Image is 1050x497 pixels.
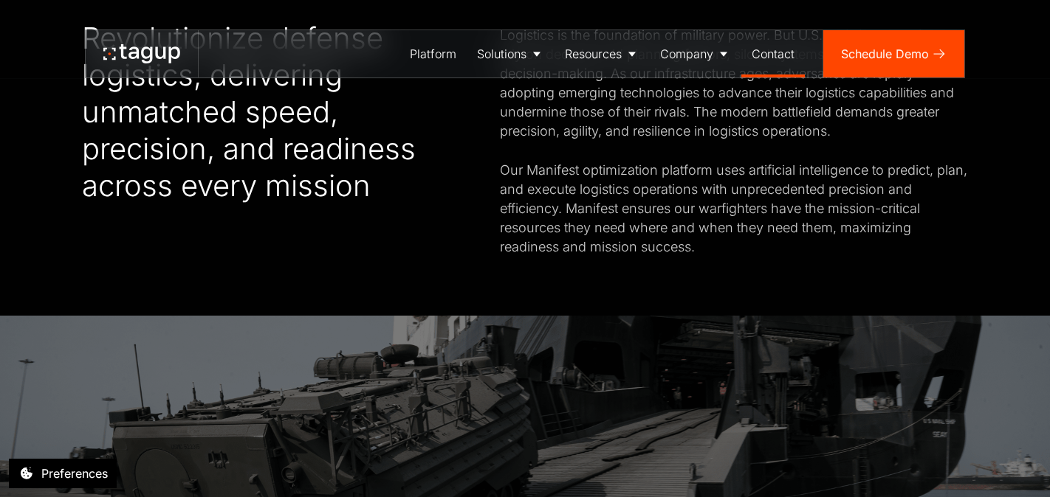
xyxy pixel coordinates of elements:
[410,45,456,63] div: Platform
[660,45,713,63] div: Company
[565,45,622,63] div: Resources
[752,45,795,63] div: Contact
[41,465,108,482] div: Preferences
[467,30,555,77] a: Solutions
[650,30,741,77] a: Company
[841,45,929,63] div: Schedule Demo
[741,30,805,77] a: Contact
[823,30,964,77] a: Schedule Demo
[399,30,467,77] a: Platform
[555,30,650,77] a: Resources
[477,45,526,63] div: Solutions
[500,26,968,257] div: Logistics is the foundation of military power. But U.S. logistics operations rely on decades-old ...
[82,20,441,204] div: Revolutionize defense logistics, delivering unmatched speed, precision, and readiness across ever...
